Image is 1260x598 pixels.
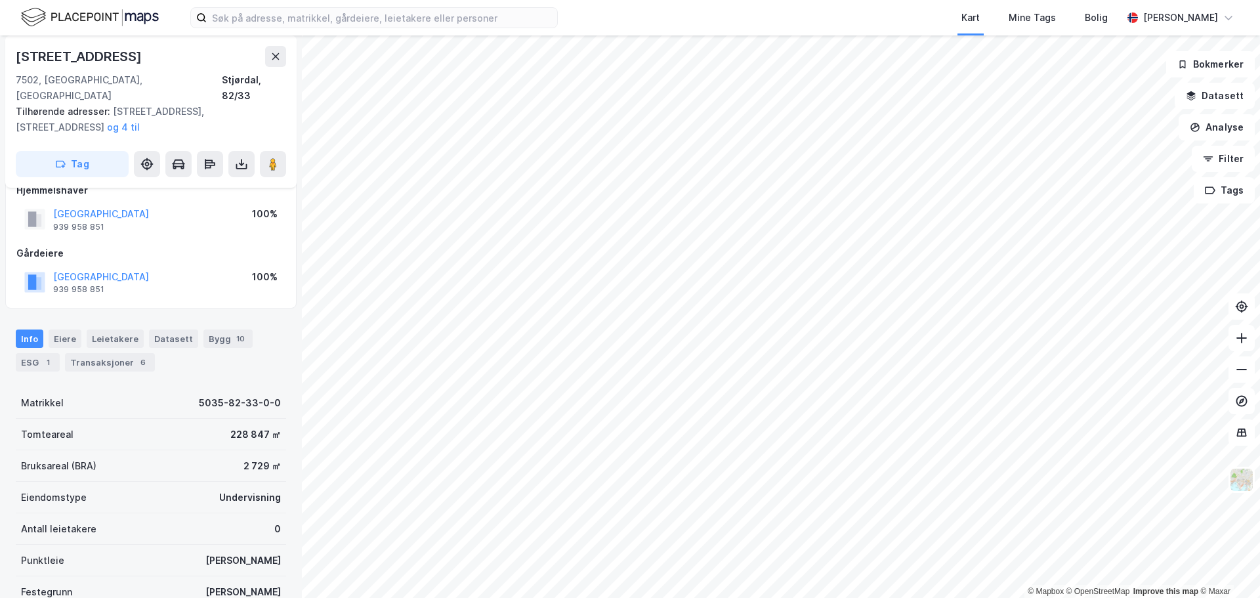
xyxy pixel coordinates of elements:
img: Z [1229,467,1254,492]
div: ESG [16,353,60,372]
div: Mine Tags [1009,10,1056,26]
div: Hjemmelshaver [16,182,285,198]
div: [STREET_ADDRESS], [STREET_ADDRESS] [16,104,276,135]
div: 939 958 851 [53,284,104,295]
span: Tilhørende adresser: [16,106,113,117]
div: Bolig [1085,10,1108,26]
div: Gårdeiere [16,246,285,261]
div: Punktleie [21,553,64,568]
input: Søk på adresse, matrikkel, gårdeiere, leietakere eller personer [207,8,557,28]
div: Antall leietakere [21,521,96,537]
button: Bokmerker [1166,51,1255,77]
div: Undervisning [219,490,281,505]
a: OpenStreetMap [1066,587,1130,596]
div: Kart [961,10,980,26]
div: Matrikkel [21,395,64,411]
div: [STREET_ADDRESS] [16,46,144,67]
div: 939 958 851 [53,222,104,232]
div: Leietakere [87,330,144,348]
div: Bygg [203,330,253,348]
div: 2 729 ㎡ [243,458,281,474]
a: Improve this map [1133,587,1198,596]
div: Info [16,330,43,348]
button: Datasett [1175,83,1255,109]
div: 7502, [GEOGRAPHIC_DATA], [GEOGRAPHIC_DATA] [16,72,222,104]
div: 10 [234,332,247,345]
div: [PERSON_NAME] [205,553,281,568]
iframe: Chat Widget [1194,535,1260,598]
div: Bruksareal (BRA) [21,458,96,474]
div: 0 [274,521,281,537]
div: 1 [41,356,54,369]
div: Kontrollprogram for chat [1194,535,1260,598]
button: Tag [16,151,129,177]
div: 228 847 ㎡ [230,427,281,442]
button: Tags [1194,177,1255,203]
img: logo.f888ab2527a4732fd821a326f86c7f29.svg [21,6,159,29]
button: Filter [1192,146,1255,172]
div: Stjørdal, 82/33 [222,72,286,104]
div: 100% [252,269,278,285]
div: [PERSON_NAME] [1143,10,1218,26]
a: Mapbox [1028,587,1064,596]
div: Tomteareal [21,427,73,442]
div: 6 [136,356,150,369]
button: Analyse [1179,114,1255,140]
div: Transaksjoner [65,353,155,372]
div: 5035-82-33-0-0 [199,395,281,411]
div: Datasett [149,330,198,348]
div: Eiere [49,330,81,348]
div: 100% [252,206,278,222]
div: Eiendomstype [21,490,87,505]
